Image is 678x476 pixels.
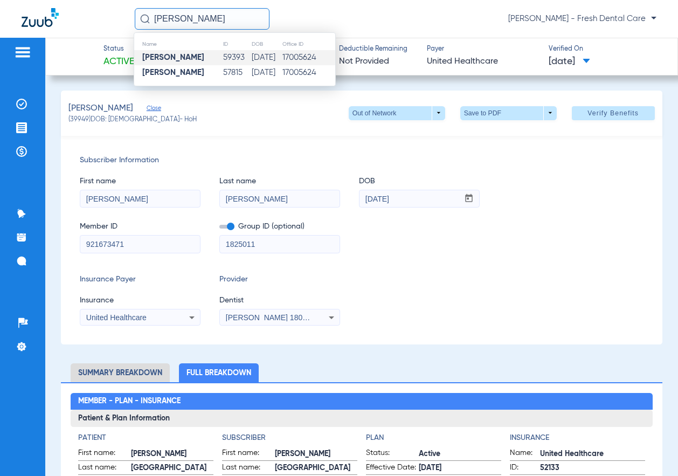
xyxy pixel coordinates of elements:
span: United Healthcare [86,313,147,322]
span: (39949) DOB: [DEMOGRAPHIC_DATA] - HoH [68,115,197,125]
span: Name: [510,447,540,460]
img: Search Icon [140,14,150,24]
span: [DATE] [419,463,501,474]
span: United Healthcare [427,55,539,68]
li: Summary Breakdown [71,363,170,382]
h4: Patient [78,432,213,444]
span: Last name: [78,462,131,475]
span: ID: [510,462,540,475]
span: First name: [222,447,275,460]
span: Payer [427,45,539,54]
span: Insurance Payer [80,274,200,285]
iframe: Chat Widget [624,424,678,476]
span: Provider [219,274,340,285]
span: Effective Date: [366,462,419,475]
input: Search for patients [135,8,269,30]
span: Close [147,105,156,115]
span: Verify Benefits [587,109,639,118]
span: Not Provided [339,57,389,66]
img: hamburger-icon [14,46,31,59]
h4: Insurance [510,432,645,444]
th: Name [134,38,223,50]
button: Open calendar [459,190,480,208]
strong: [PERSON_NAME] [142,68,204,77]
span: [PERSON_NAME] [275,449,357,460]
th: Office ID [282,38,335,50]
span: United Healthcare [540,449,645,460]
td: 17005624 [282,50,335,65]
span: Last name: [222,462,275,475]
td: [DATE] [251,50,282,65]
li: Full Breakdown [179,363,259,382]
span: [GEOGRAPHIC_DATA] [275,463,357,474]
h3: Patient & Plan Information [71,410,653,427]
button: Out of Network [349,106,445,120]
span: [PERSON_NAME] - Fresh Dental Care [508,13,656,24]
span: Dentist [219,295,340,306]
span: [PERSON_NAME] 1801023031 [226,313,332,322]
span: Group ID (optional) [219,221,340,232]
th: ID [223,38,251,50]
td: 59393 [223,50,251,65]
strong: [PERSON_NAME] [142,53,204,61]
span: Status: [366,447,419,460]
td: 17005624 [282,65,335,80]
span: Insurance [80,295,200,306]
th: DOB [251,38,282,50]
span: [PERSON_NAME] [68,102,133,115]
span: First name: [78,447,131,460]
h2: Member - Plan - Insurance [71,393,653,410]
img: Zuub Logo [22,8,59,27]
span: [GEOGRAPHIC_DATA] [131,463,213,474]
span: [PERSON_NAME] [131,449,213,460]
span: Member ID [80,221,200,232]
button: Verify Benefits [572,106,655,120]
h4: Plan [366,432,501,444]
span: Verified On [549,45,661,54]
button: Save to PDF [460,106,557,120]
span: Active [103,55,134,68]
td: [DATE] [251,65,282,80]
h4: Subscriber [222,432,357,444]
span: 52133 [540,463,645,474]
span: Last name [219,176,340,187]
span: Subscriber Information [80,155,643,166]
span: [DATE] [549,55,590,68]
td: 57815 [223,65,251,80]
span: First name [80,176,200,187]
span: DOB [359,176,480,187]
span: Deductible Remaining [339,45,407,54]
span: Status [103,45,134,54]
span: Active [419,449,501,460]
